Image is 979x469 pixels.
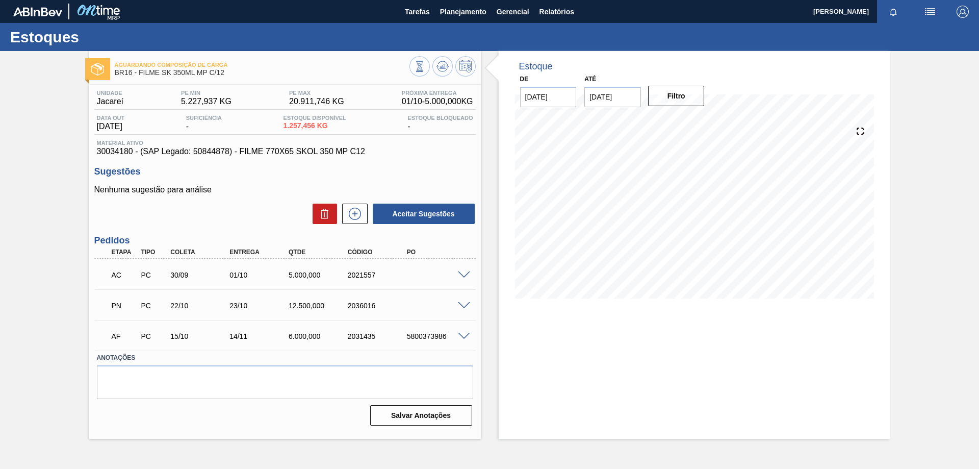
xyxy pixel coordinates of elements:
span: 5.227,937 KG [181,97,231,106]
img: userActions [924,6,936,18]
button: Notificações [877,5,910,19]
span: 01/10 - 5.000,000 KG [402,97,473,106]
input: dd/mm/yyyy [520,87,577,107]
div: 2021557 [345,271,411,279]
span: Planejamento [440,6,486,18]
div: Pedido de Compra [138,302,169,310]
button: Programar Estoque [455,56,476,77]
label: De [520,76,529,83]
span: 1.257,456 KG [284,122,346,130]
div: PO [404,249,471,256]
button: Filtro [648,86,705,106]
button: Aceitar Sugestões [373,204,475,224]
p: PN [112,302,137,310]
div: Aguardando Composição de Carga [109,264,140,286]
div: 01/10/2025 [227,271,293,279]
div: Excluir Sugestões [307,204,337,224]
div: Nova sugestão [337,204,368,224]
div: - [184,115,224,131]
div: 14/11/2025 [227,332,293,340]
span: Jacareí [97,97,123,106]
span: Relatórios [539,6,574,18]
div: Aguardando Faturamento [109,325,140,348]
span: PE MIN [181,90,231,96]
input: dd/mm/yyyy [584,87,641,107]
div: Pedido de Compra [138,271,169,279]
p: Nenhuma sugestão para análise [94,185,476,194]
div: Etapa [109,249,140,256]
div: Coleta [168,249,234,256]
button: Atualizar Gráfico [432,56,453,77]
h3: Pedidos [94,235,476,246]
div: Entrega [227,249,293,256]
label: Até [584,76,596,83]
span: Próxima Entrega [402,90,473,96]
span: [DATE] [97,122,125,131]
span: Data out [97,115,125,121]
span: Estoque Bloqueado [407,115,473,121]
div: 2036016 [345,302,411,310]
div: Aceitar Sugestões [368,203,476,225]
span: 30034180 - (SAP Legado: 50844878) - FILME 770X65 SKOL 350 MP C12 [97,147,473,156]
div: Código [345,249,411,256]
div: - [405,115,475,131]
div: 2031435 [345,332,411,340]
span: 20.911,746 KG [289,97,344,106]
div: Tipo [138,249,169,256]
div: 23/10/2025 [227,302,293,310]
span: Aguardando Composição de Carga [115,62,409,68]
p: AC [112,271,137,279]
img: TNhmsLtSVTkK8tSr43FrP2fwEKptu5GPRR3wAAAABJRU5ErkJggg== [13,7,62,16]
img: Ícone [91,63,104,76]
button: Visão Geral dos Estoques [409,56,430,77]
div: Estoque [519,61,553,72]
div: Qtde [286,249,352,256]
div: 30/09/2025 [168,271,234,279]
div: 22/10/2025 [168,302,234,310]
span: Suficiência [186,115,222,121]
h1: Estoques [10,31,191,43]
div: 5800373986 [404,332,471,340]
div: Pedido em Negociação [109,294,140,317]
button: Salvar Anotações [370,405,472,426]
img: Logout [957,6,969,18]
div: 5.000,000 [286,271,352,279]
p: AF [112,332,137,340]
span: PE MAX [289,90,344,96]
span: BR16 - FILME SK 350ML MP C/12 [115,69,409,77]
div: Pedido de Compra [138,332,169,340]
span: Unidade [97,90,123,96]
label: Anotações [97,351,473,365]
span: Material ativo [97,140,473,146]
span: Gerencial [497,6,529,18]
span: Tarefas [405,6,430,18]
span: Estoque Disponível [284,115,346,121]
h3: Sugestões [94,166,476,177]
div: 6.000,000 [286,332,352,340]
div: 12.500,000 [286,302,352,310]
div: 15/10/2025 [168,332,234,340]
